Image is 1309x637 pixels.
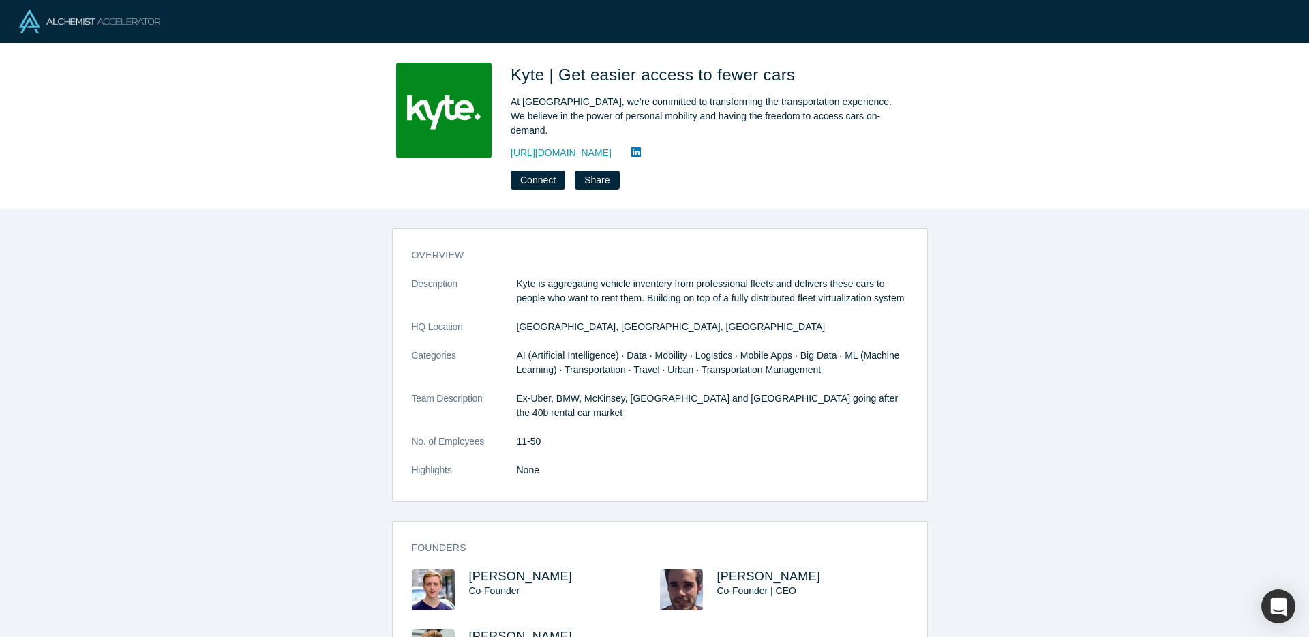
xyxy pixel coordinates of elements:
[412,320,517,349] dt: HQ Location
[469,585,520,596] span: Co-Founder
[396,63,492,158] img: Kyte | Get easier access to fewer cars's Logo
[517,320,908,334] dd: [GEOGRAPHIC_DATA], [GEOGRAPHIC_DATA], [GEOGRAPHIC_DATA]
[511,171,565,190] button: Connect
[412,248,889,263] h3: overview
[517,277,908,306] p: Kyte is aggregating vehicle inventory from professional fleets and delivers these cars to people ...
[517,350,900,375] span: AI (Artificial Intelligence) · Data · Mobility · Logistics · Mobile Apps · Big Data · ML (Machine...
[412,349,517,391] dt: Categories
[412,434,517,463] dt: No. of Employees
[511,146,612,160] a: [URL][DOMAIN_NAME]
[412,569,455,610] img: Francesco Wiedemann's Profile Image
[412,391,517,434] dt: Team Description
[469,569,573,583] a: [PERSON_NAME]
[517,391,908,420] p: Ex-Uber, BMW, McKinsey, [GEOGRAPHIC_DATA] and [GEOGRAPHIC_DATA] going after the 40b rental car ma...
[717,569,821,583] a: [PERSON_NAME]
[412,463,517,492] dt: Highlights
[412,277,517,320] dt: Description
[412,541,889,555] h3: Founders
[717,585,796,596] span: Co-Founder | CEO
[517,463,908,477] p: None
[660,569,703,610] img: Nikolaus Volk's Profile Image
[511,65,800,84] span: Kyte | Get easier access to fewer cars
[511,95,892,138] div: At [GEOGRAPHIC_DATA], we’re committed to transforming the transportation experience. We believe i...
[19,10,160,33] img: Alchemist Logo
[517,434,908,449] dd: 11-50
[575,171,619,190] button: Share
